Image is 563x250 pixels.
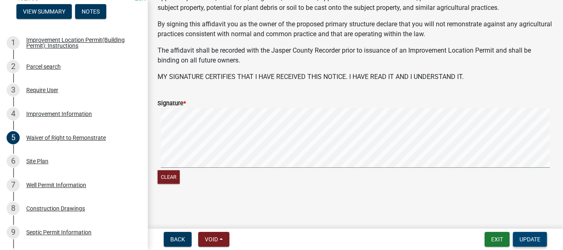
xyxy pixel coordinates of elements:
[26,87,58,93] div: Require User
[158,72,553,82] p: MY SIGNATURE CERTIFIES THAT I HAVE RECEIVED THIS NOTICE. I HAVE READ IT AND I UNDERSTAND IT.
[75,4,106,19] button: Notes
[485,232,510,247] button: Exit
[7,202,20,215] div: 8
[7,131,20,144] div: 5
[520,236,540,243] span: Update
[26,37,135,49] div: Improvement Location Permit(Building Permit): Instructions
[7,155,20,168] div: 6
[164,232,192,247] button: Back
[26,158,48,164] div: Site Plan
[158,46,553,65] p: The affidavit shall be recorded with the Jasper County Recorder prior to issuance of an Improveme...
[198,232,229,247] button: Void
[7,178,20,192] div: 7
[26,229,92,235] div: Septic Permit Information
[16,4,72,19] button: View Summary
[26,182,86,188] div: Well Permit Information
[205,236,218,243] span: Void
[170,236,185,243] span: Back
[158,101,186,106] label: Signature
[16,9,72,16] wm-modal-confirm: Summary
[513,232,547,247] button: Update
[26,135,106,141] div: Waiver of Right to Remonstrate
[7,60,20,73] div: 2
[75,9,106,16] wm-modal-confirm: Notes
[26,111,92,117] div: Improvement Information
[26,64,61,69] div: Parcel search
[7,36,20,49] div: 1
[7,83,20,97] div: 3
[7,226,20,239] div: 9
[7,107,20,120] div: 4
[158,19,553,39] p: By signing this affidavit you as the owner of the proposed primary structure declare that you wil...
[158,170,180,184] button: Clear
[26,206,85,211] div: Construction Drawings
